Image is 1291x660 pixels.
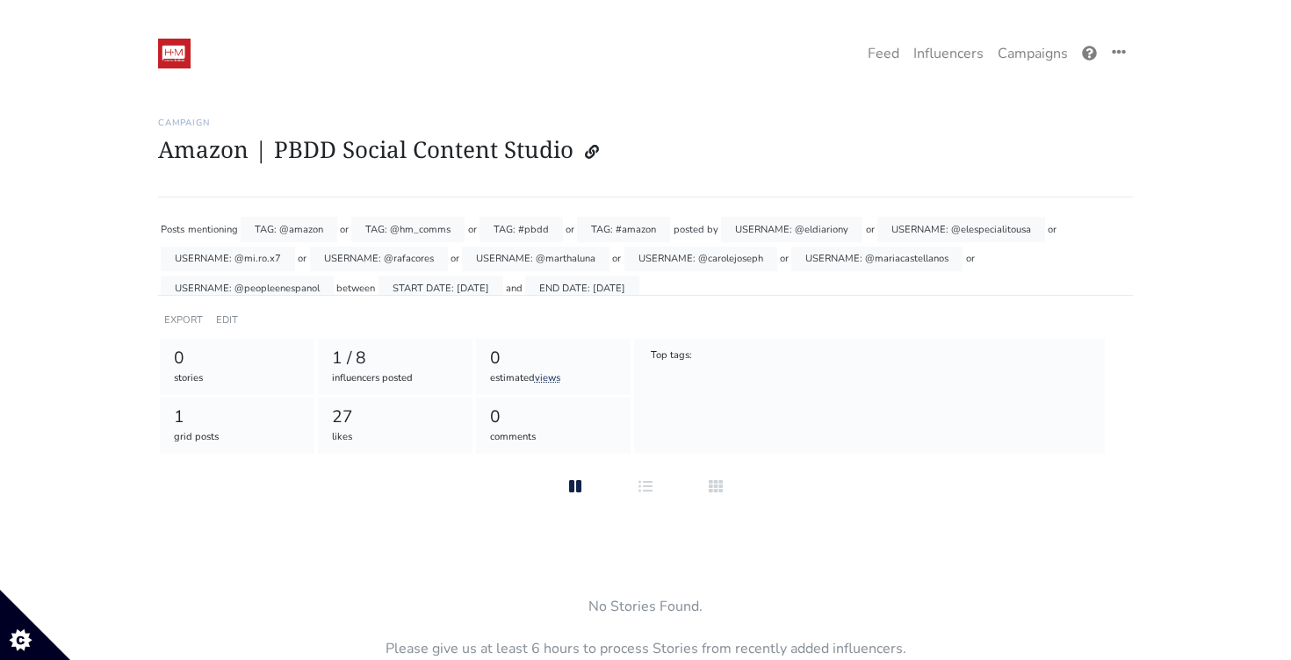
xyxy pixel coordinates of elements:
[506,276,523,301] div: and
[158,118,1133,128] h6: Campaign
[906,36,991,71] a: Influencers
[480,217,563,242] div: TAG: #pbdd
[866,217,875,242] div: or
[174,405,301,430] div: 1
[490,371,617,386] div: estimated
[174,346,301,371] div: 0
[525,276,639,301] div: END DATE: [DATE]
[161,247,295,272] div: USERNAME: @mi.ro.x7
[721,217,862,242] div: USERNAME: @eldiariony
[991,36,1075,71] a: Campaigns
[158,39,191,68] img: 19:52:48_1547236368
[791,247,963,272] div: USERNAME: @mariacastellanos
[861,36,906,71] a: Feed
[158,135,1133,169] h1: Amazon | PBDD Social Content Studio
[624,247,777,272] div: USERNAME: @carolejoseph
[780,247,789,272] div: or
[490,346,617,371] div: 0
[332,405,459,430] div: 27
[310,247,448,272] div: USERNAME: @rafacores
[462,247,609,272] div: USERNAME: @marthaluna
[490,405,617,430] div: 0
[490,430,617,445] div: comments
[164,313,203,326] a: EXPORT
[877,217,1045,242] div: USERNAME: @elespecialitousa
[332,346,459,371] div: 1 / 8
[174,371,301,386] div: stories
[332,371,459,386] div: influencers posted
[332,430,459,445] div: likes
[1048,217,1057,242] div: or
[535,371,560,384] a: views
[577,217,670,242] div: TAG: #amazon
[298,247,307,272] div: or
[707,217,718,242] div: by
[188,217,238,242] div: mentioning
[612,247,621,272] div: or
[379,276,503,301] div: START DATE: [DATE]
[566,217,574,242] div: or
[174,430,301,445] div: grid posts
[649,348,693,365] div: Top tags:
[966,247,975,272] div: or
[674,217,704,242] div: posted
[451,247,459,272] div: or
[216,313,238,326] a: EDIT
[340,217,349,242] div: or
[161,276,334,301] div: USERNAME: @peopleenespanol
[241,217,337,242] div: TAG: @amazon
[336,276,375,301] div: between
[351,217,465,242] div: TAG: @hm_comms
[468,217,477,242] div: or
[161,217,184,242] div: Posts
